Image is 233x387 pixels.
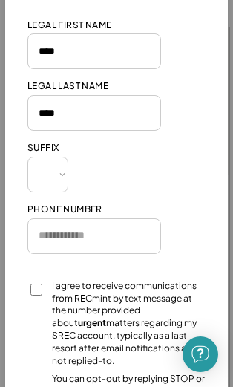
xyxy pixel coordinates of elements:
div: PHONE NUMBER [27,204,102,216]
div: Open Intercom Messenger [183,336,218,372]
div: SUFFIX [27,142,59,155]
div: LEGAL FIRST NAME [27,19,111,32]
div: I agree to receive communications from RECmint by text message at the number provided about matte... [52,280,206,368]
div: LEGAL LAST NAME [27,80,108,93]
strong: urgent [78,317,106,328]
